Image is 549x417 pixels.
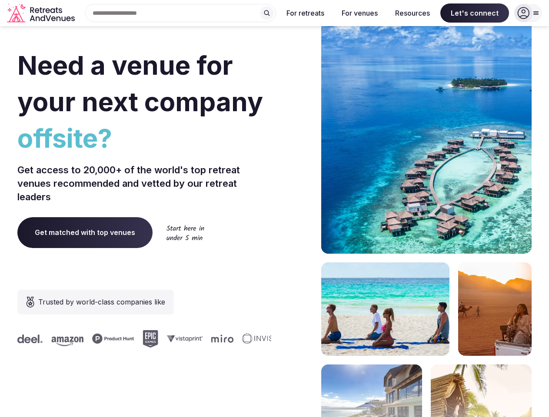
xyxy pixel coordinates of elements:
svg: Vistaprint company logo [166,335,201,342]
svg: Miro company logo [210,334,232,343]
span: Trusted by world-class companies like [38,297,165,307]
svg: Retreats and Venues company logo [7,3,77,23]
p: Get access to 20,000+ of the world's top retreat venues recommended and vetted by our retreat lea... [17,163,271,203]
svg: Deel company logo [16,334,41,343]
img: Start here in under 5 min [166,225,204,240]
button: For venues [335,3,385,23]
svg: Epic Games company logo [141,330,157,347]
a: Get matched with top venues [17,217,153,248]
button: Resources [388,3,437,23]
img: woman sitting in back of truck with camels [458,262,532,356]
img: yoga on tropical beach [321,262,449,356]
a: Visit the homepage [7,3,77,23]
button: For retreats [279,3,331,23]
svg: Invisible company logo [241,334,289,344]
span: offsite? [17,120,271,156]
span: Let's connect [440,3,509,23]
span: Need a venue for your next company [17,50,263,117]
